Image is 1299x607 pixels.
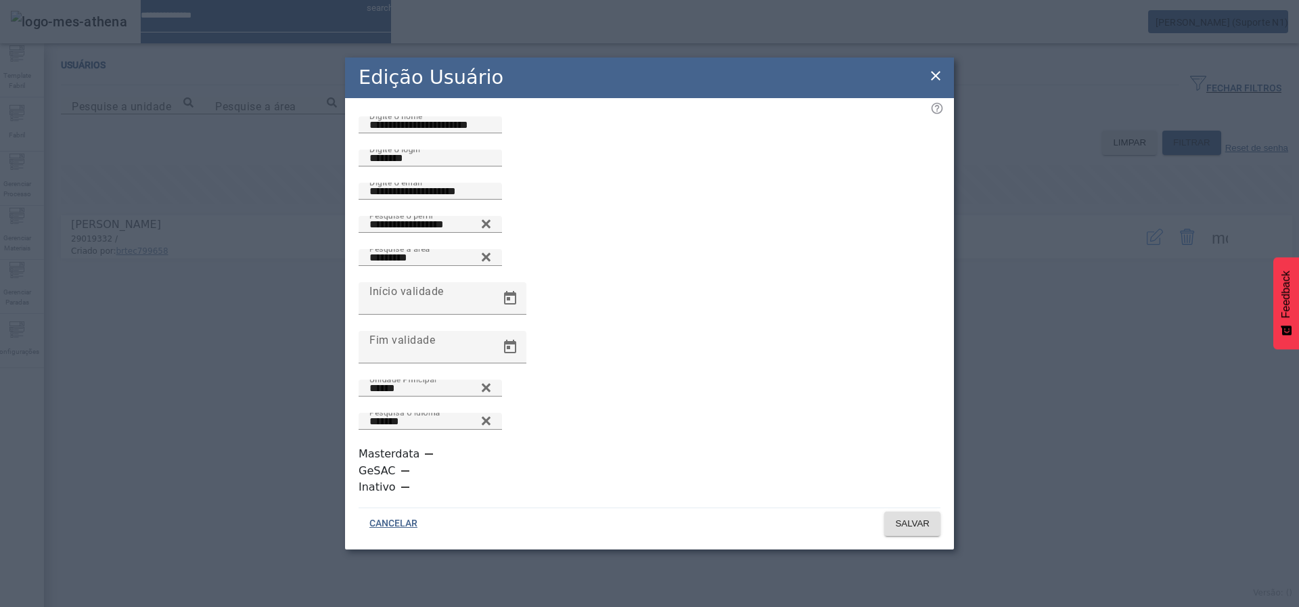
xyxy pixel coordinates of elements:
mat-label: Pesquise a área [369,244,430,253]
label: Inativo [359,479,398,495]
mat-label: Unidade Principal [369,374,436,384]
button: Open calendar [494,331,526,363]
button: Feedback - Mostrar pesquisa [1273,257,1299,349]
input: Number [369,217,491,233]
mat-label: Pesquisa o idioma [369,407,440,417]
input: Number [369,380,491,397]
mat-label: Início validade [369,284,444,297]
mat-label: Pesquise o perfil [369,210,433,220]
button: CANCELAR [359,512,428,536]
label: GeSAC [359,463,398,479]
input: Number [369,413,491,430]
span: CANCELAR [369,517,417,531]
span: SALVAR [895,517,930,531]
span: Feedback [1280,271,1292,318]
label: Masterdata [359,446,422,462]
mat-label: Digite o nome [369,111,422,120]
input: Number [369,250,491,266]
mat-label: Digite o login [369,144,420,154]
button: Open calendar [494,282,526,315]
mat-label: Digite o email [369,177,422,187]
h2: Edição Usuário [359,63,503,92]
button: SALVAR [884,512,940,536]
mat-label: Fim validade [369,333,435,346]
